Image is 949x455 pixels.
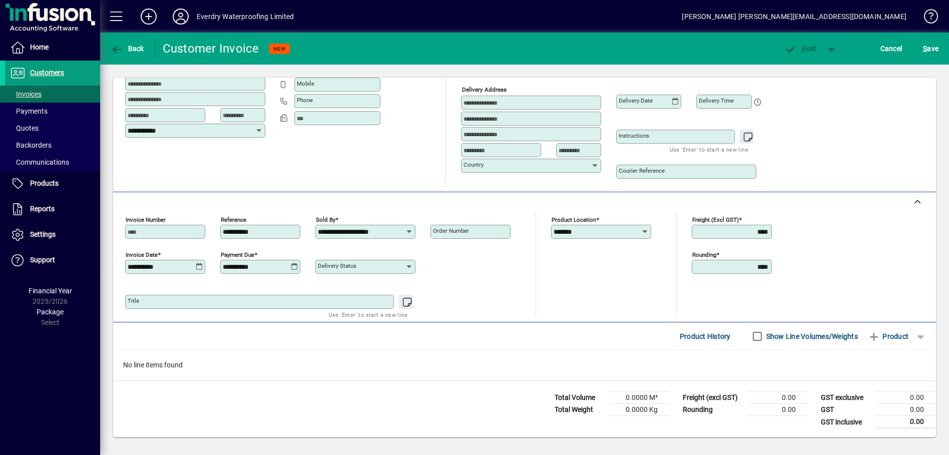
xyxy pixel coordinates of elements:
[133,8,165,26] button: Add
[550,392,610,404] td: Total Volume
[30,43,49,51] span: Home
[682,9,906,25] div: [PERSON_NAME] [PERSON_NAME][EMAIL_ADDRESS][DOMAIN_NAME]
[197,9,294,25] div: Everdry Waterproofing Limited
[5,154,100,171] a: Communications
[5,120,100,137] a: Quotes
[5,248,100,273] a: Support
[748,404,808,416] td: 0.00
[128,297,139,304] mat-label: Title
[699,97,734,104] mat-label: Delivery time
[297,97,313,104] mat-label: Phone
[5,103,100,120] a: Payments
[10,90,42,98] span: Invoices
[5,35,100,60] a: Home
[29,287,72,295] span: Financial Year
[619,167,665,174] mat-label: Courier Reference
[10,141,52,149] span: Backorders
[876,416,936,428] td: 0.00
[221,216,246,223] mat-label: Reference
[30,256,55,264] span: Support
[273,46,286,52] span: NEW
[552,216,596,223] mat-label: Product location
[126,251,158,258] mat-label: Invoice date
[748,392,808,404] td: 0.00
[5,222,100,247] a: Settings
[108,40,147,58] button: Back
[126,216,166,223] mat-label: Invoice number
[880,41,902,57] span: Cancel
[10,107,48,115] span: Payments
[550,404,610,416] td: Total Weight
[111,45,144,53] span: Back
[5,197,100,222] a: Reports
[923,41,938,57] span: ave
[297,80,314,87] mat-label: Mobile
[463,161,484,168] mat-label: Country
[784,45,817,53] span: ost
[692,251,716,258] mat-label: Rounding
[692,216,739,223] mat-label: Freight (excl GST)
[916,2,936,35] a: Knowledge Base
[5,86,100,103] a: Invoices
[610,404,670,416] td: 0.0000 Kg
[619,132,649,139] mat-label: Instructions
[316,216,335,223] mat-label: Sold by
[10,124,39,132] span: Quotes
[920,40,941,58] button: Save
[923,45,927,53] span: S
[802,45,806,53] span: P
[221,251,254,258] mat-label: Payment due
[10,158,69,166] span: Communications
[868,328,908,344] span: Product
[318,262,356,269] mat-label: Delivery status
[30,205,55,213] span: Reports
[863,327,913,345] button: Product
[619,97,653,104] mat-label: Delivery date
[433,227,469,234] mat-label: Order number
[30,179,59,187] span: Products
[876,404,936,416] td: 0.00
[5,137,100,154] a: Backorders
[30,230,56,238] span: Settings
[676,327,735,345] button: Product History
[878,40,905,58] button: Cancel
[816,404,876,416] td: GST
[100,40,155,58] app-page-header-button: Back
[678,392,748,404] td: Freight (excl GST)
[113,350,936,380] div: No line items found
[779,40,822,58] button: Post
[37,308,64,316] span: Package
[816,416,876,428] td: GST inclusive
[163,41,259,57] div: Customer Invoice
[670,144,748,155] mat-hint: Use 'Enter' to start a new line
[329,309,407,320] mat-hint: Use 'Enter' to start a new line
[610,392,670,404] td: 0.0000 M³
[816,392,876,404] td: GST exclusive
[876,392,936,404] td: 0.00
[678,404,748,416] td: Rounding
[764,331,858,341] label: Show Line Volumes/Weights
[30,69,64,77] span: Customers
[165,8,197,26] button: Profile
[5,171,100,196] a: Products
[680,328,731,344] span: Product History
